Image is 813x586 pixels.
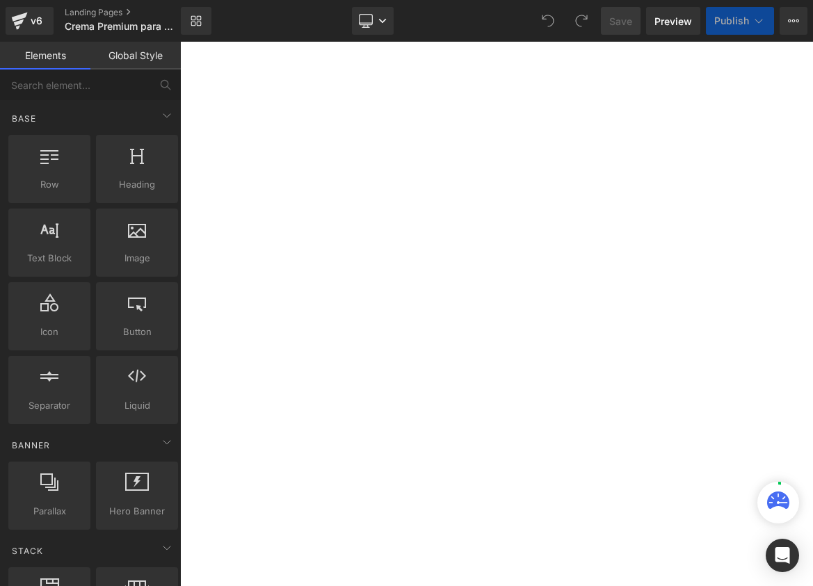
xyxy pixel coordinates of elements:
[780,7,807,35] button: More
[10,439,51,452] span: Banner
[13,251,86,266] span: Text Block
[534,7,562,35] button: Undo
[10,112,38,125] span: Base
[181,7,211,35] a: New Library
[100,251,174,266] span: Image
[65,7,204,18] a: Landing Pages
[65,21,177,32] span: Crema Premium para Barba
[568,7,595,35] button: Redo
[766,539,799,572] div: Open Intercom Messenger
[100,504,174,519] span: Hero Banner
[6,7,54,35] a: v6
[90,42,181,70] a: Global Style
[654,14,692,29] span: Preview
[100,177,174,192] span: Heading
[714,15,749,26] span: Publish
[100,325,174,339] span: Button
[13,325,86,339] span: Icon
[28,12,45,30] div: v6
[609,14,632,29] span: Save
[706,7,774,35] button: Publish
[13,177,86,192] span: Row
[13,398,86,413] span: Separator
[10,544,45,557] span: Stack
[100,398,174,413] span: Liquid
[646,7,700,35] a: Preview
[13,504,86,519] span: Parallax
